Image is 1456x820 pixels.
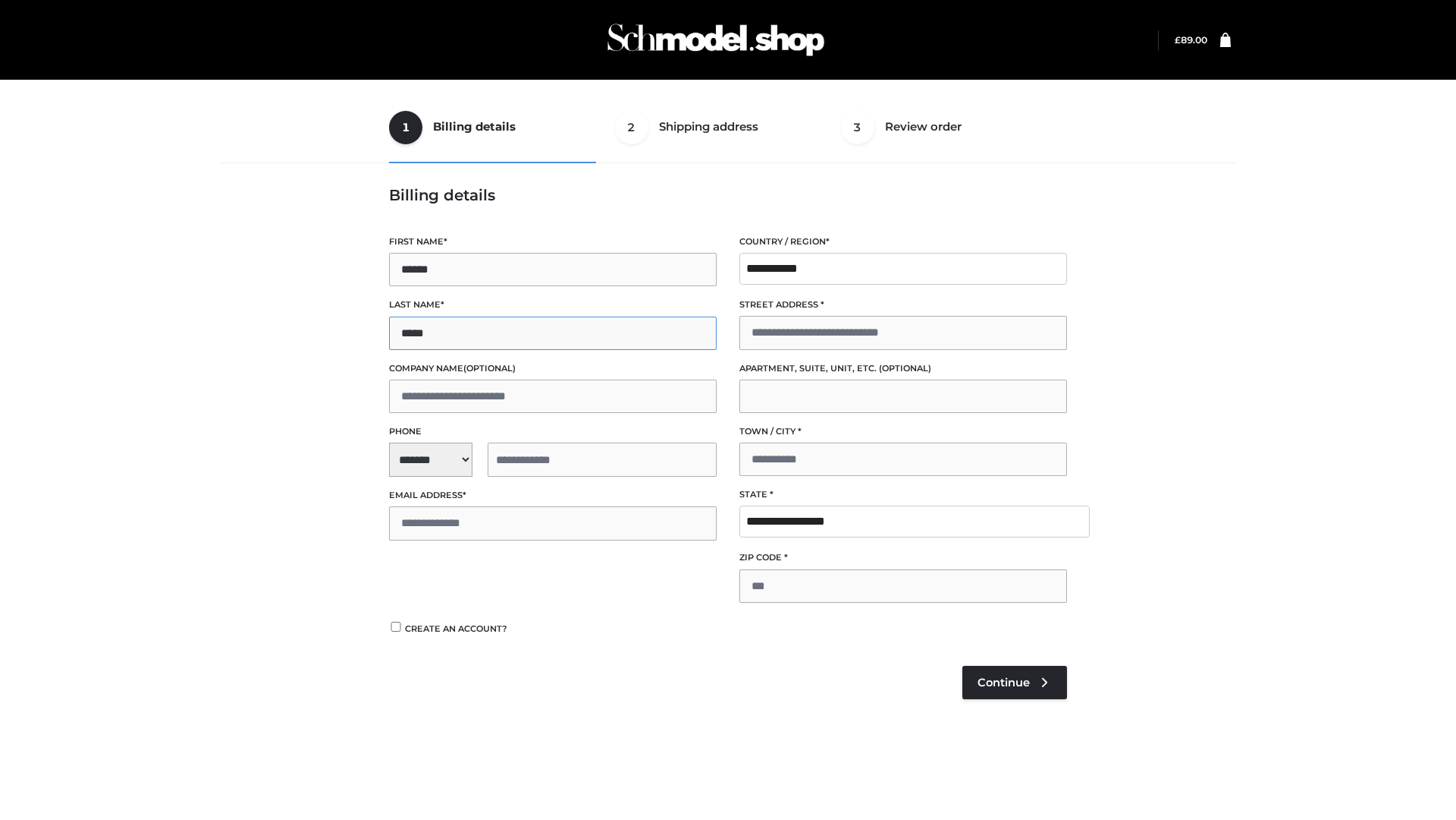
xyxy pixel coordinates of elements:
span: (optional) [879,363,931,374]
span: (optional) [463,363,516,374]
label: Company name [389,361,717,376]
label: Town / City [739,424,1067,439]
label: Apartment, suite, unit, etc. [739,361,1067,376]
label: State [739,487,1067,502]
label: Last name [389,298,717,312]
label: Street address [739,298,1067,312]
label: Country / Region [739,235,1067,249]
input: Create an account? [389,622,403,632]
label: Email address [389,488,717,503]
label: First name [389,235,717,249]
h3: Billing details [389,186,1067,204]
img: Schmodel Admin 964 [602,10,830,70]
label: ZIP Code [739,550,1067,565]
a: £89.00 [1175,34,1207,46]
span: £ [1175,34,1181,46]
bdi: 89.00 [1175,34,1207,46]
label: Phone [389,424,717,439]
a: Continue [962,666,1067,699]
span: Continue [977,676,1030,689]
span: Create an account? [405,623,507,634]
